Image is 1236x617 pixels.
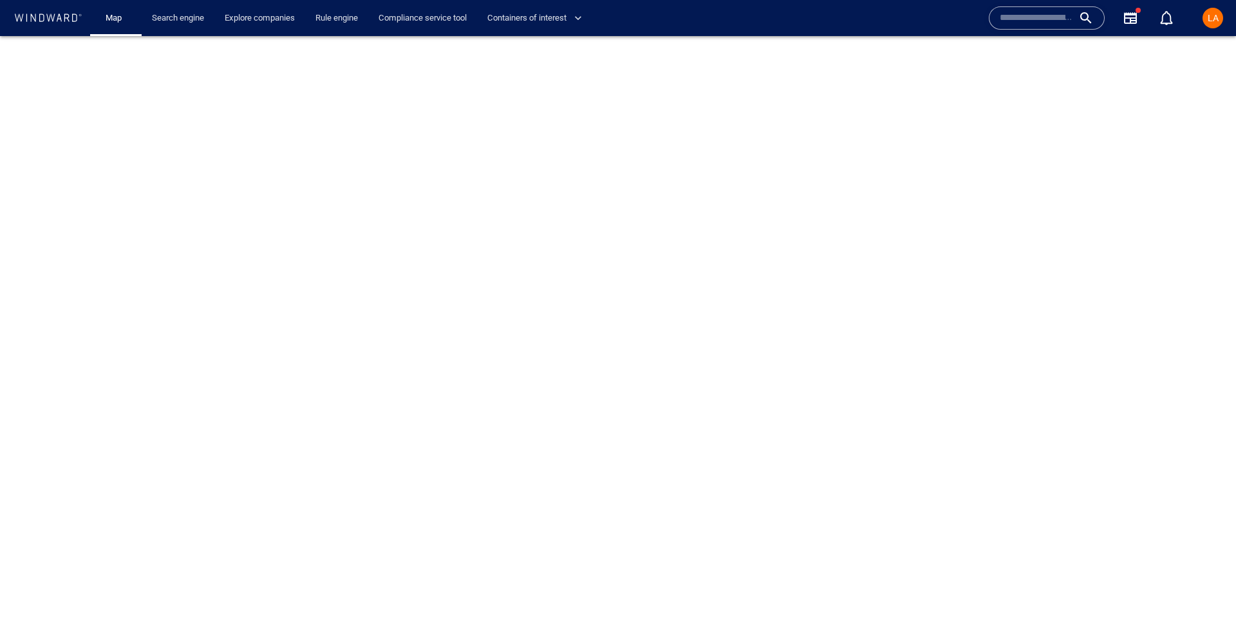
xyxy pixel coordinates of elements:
[487,11,582,26] span: Containers of interest
[147,7,209,30] a: Search engine
[1200,5,1226,31] button: LA
[220,7,300,30] a: Explore companies
[373,7,472,30] a: Compliance service tool
[1208,13,1219,23] span: LA
[1159,10,1174,26] div: Notification center
[310,7,363,30] a: Rule engine
[100,7,131,30] a: Map
[482,7,593,30] button: Containers of interest
[1181,559,1226,607] iframe: Chat
[95,7,136,30] button: Map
